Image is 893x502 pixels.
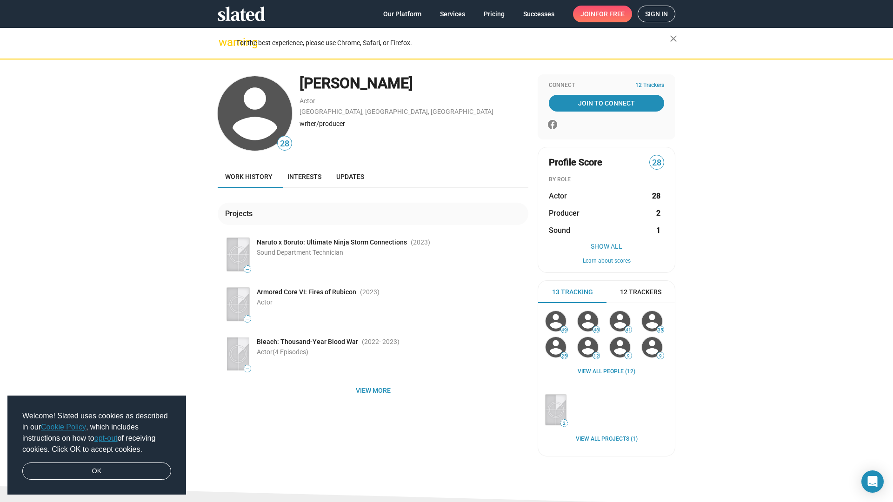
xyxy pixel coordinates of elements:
span: 48 [593,327,600,333]
span: Work history [225,173,273,180]
span: 9 [625,353,632,359]
span: Our Platform [383,6,421,22]
span: Successes [523,6,554,22]
span: (2023 ) [411,238,430,247]
a: Cookie Policy [41,423,86,431]
div: [PERSON_NAME] [300,73,528,93]
span: 9 [657,353,664,359]
strong: 2 [656,208,660,218]
span: 13 Tracking [552,288,593,297]
span: 12 [593,353,600,359]
span: Welcome! Slated uses cookies as described in our , which includes instructions on how to of recei... [22,410,171,455]
button: View more [218,382,528,399]
a: Successes [516,6,562,22]
span: Sound [549,225,570,235]
span: - 2023 [379,338,397,345]
mat-icon: close [668,33,679,44]
a: Pricing [476,6,512,22]
a: Work history [218,165,280,188]
span: Armored Core VI: Fires of Rubicon [257,288,356,297]
span: (2023 ) [360,288,380,297]
span: 49 [561,327,567,333]
span: Join To Connect [551,95,662,112]
span: (4 Episodes) [273,348,308,356]
span: 2 [561,421,567,426]
span: 41 [625,327,632,333]
a: Actor [300,97,315,105]
span: 28 [650,157,664,169]
span: Bleach: Thousand-Year Blood War [257,337,358,346]
span: Join [580,6,625,22]
a: Sign in [638,6,675,22]
span: Sign in [645,6,668,22]
span: (2022 ) [362,337,400,346]
a: opt-out [94,434,118,442]
span: — [244,267,251,272]
span: — [244,317,251,322]
span: 25 [561,353,567,359]
strong: 1 [656,225,660,235]
span: Naruto x Boruto: Ultimate Ninja Storm Connections [257,238,407,247]
a: Interests [280,165,329,188]
a: View all Projects (1) [576,436,638,443]
a: Updates [329,165,372,188]
div: Projects [225,209,256,218]
span: Producer [549,208,580,218]
a: Joinfor free [573,6,632,22]
button: Show All [549,243,664,250]
span: Services [440,6,465,22]
span: 28 [278,138,292,150]
div: cookieconsent [7,396,186,495]
a: View all People (12) [578,368,635,376]
span: Interests [287,173,321,180]
mat-icon: warning [219,37,230,48]
span: Pricing [484,6,505,22]
span: 12 Trackers [620,288,661,297]
span: Actor [257,348,308,356]
div: Open Intercom Messenger [861,470,884,493]
a: Our Platform [376,6,429,22]
span: for free [595,6,625,22]
span: Profile Score [549,156,602,169]
button: Learn about scores [549,258,664,265]
span: View more [225,382,521,399]
span: Actor [549,191,567,201]
span: 35 [657,327,664,333]
span: 12 Trackers [635,82,664,89]
div: For the best experience, please use Chrome, Safari, or Firefox. [236,37,670,49]
div: writer/producer [300,119,528,128]
a: Join To Connect [549,95,664,112]
span: Sound Department Technician [257,249,343,256]
div: BY ROLE [549,176,664,184]
a: [GEOGRAPHIC_DATA], [GEOGRAPHIC_DATA], [GEOGRAPHIC_DATA] [300,108,493,115]
a: Services [433,6,473,22]
a: dismiss cookie message [22,462,171,480]
span: Updates [336,173,364,180]
span: — [244,366,251,371]
strong: 28 [652,191,660,201]
span: Actor [257,298,273,306]
div: Connect [549,82,664,89]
